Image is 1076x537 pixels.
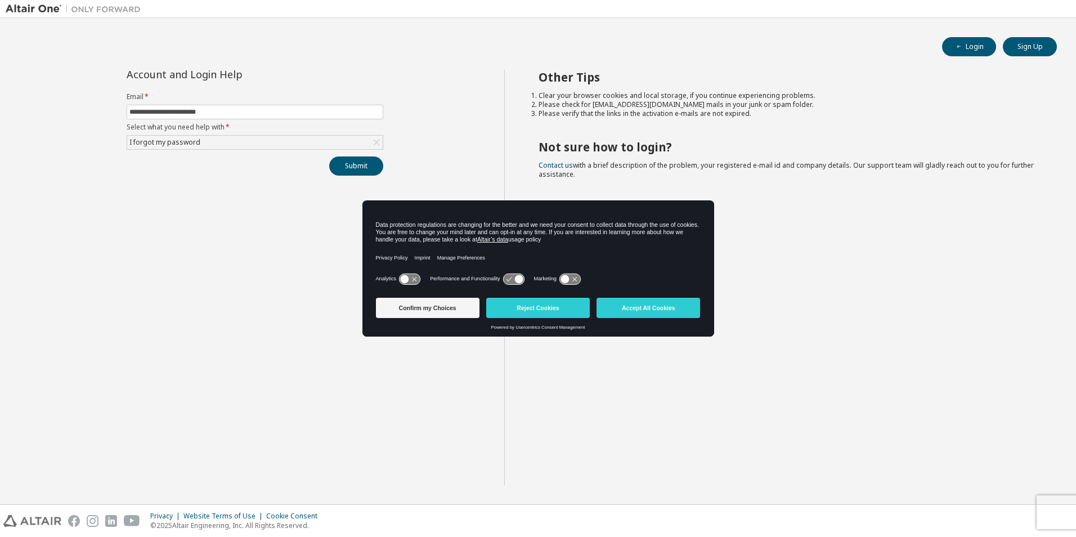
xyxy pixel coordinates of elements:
button: Submit [329,156,383,176]
div: I forgot my password [127,136,383,149]
div: Account and Login Help [127,70,332,79]
button: Sign Up [1003,37,1057,56]
div: Website Terms of Use [183,512,266,521]
img: linkedin.svg [105,515,117,527]
div: I forgot my password [128,136,202,149]
img: youtube.svg [124,515,140,527]
a: Contact us [539,160,573,170]
img: altair_logo.svg [3,515,61,527]
img: Altair One [6,3,146,15]
h2: Other Tips [539,70,1037,84]
p: © 2025 Altair Engineering, Inc. All Rights Reserved. [150,521,324,530]
span: with a brief description of the problem, your registered e-mail id and company details. Our suppo... [539,160,1034,179]
label: Email [127,92,383,101]
li: Clear your browser cookies and local storage, if you continue experiencing problems. [539,91,1037,100]
div: Privacy [150,512,183,521]
div: Cookie Consent [266,512,324,521]
button: Login [942,37,996,56]
img: facebook.svg [68,515,80,527]
img: instagram.svg [87,515,98,527]
h2: Not sure how to login? [539,140,1037,154]
label: Select what you need help with [127,123,383,132]
li: Please check for [EMAIL_ADDRESS][DOMAIN_NAME] mails in your junk or spam folder. [539,100,1037,109]
li: Please verify that the links in the activation e-mails are not expired. [539,109,1037,118]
